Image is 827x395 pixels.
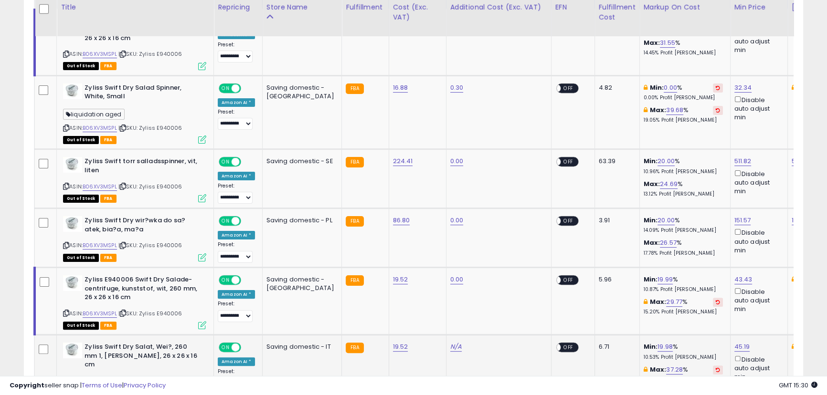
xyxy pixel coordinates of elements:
div: Amazon AI * [218,231,255,239]
a: 29.77 [666,297,682,307]
div: Store Name [266,2,338,12]
b: Zyliss E940006 Swift Dry Salade-centrifuge, kunststof, wit, 260 mm, 26 x 26 x 16 cm [85,275,201,304]
span: FBA [100,62,117,70]
a: 528.01 [792,156,811,166]
b: Zyliss Swift Dry wir?wka do sa?atek, bia?a, ma?a [85,216,201,236]
span: OFF [240,84,255,92]
div: Amazon AI * [218,172,255,180]
span: liquidation aged [63,109,125,120]
a: 86.80 [393,216,410,225]
div: Preset: [218,301,255,322]
b: Max: [644,238,660,247]
div: Disable auto adjust min [734,27,780,54]
div: Fulfillment [346,2,384,12]
span: ON [220,84,232,92]
a: 159.57 [792,216,810,225]
div: ASIN: [63,157,206,201]
p: 14.09% Profit [PERSON_NAME] [644,227,723,234]
a: 0.00 [450,275,464,284]
div: Repricing [218,2,258,12]
small: FBA [346,343,363,353]
img: 411UQbWU5dL._SL40_.jpg [63,216,82,232]
div: Cost (Exc. VAT) [393,2,442,22]
a: B06XV3MSPL [83,310,117,318]
span: ON [220,217,232,225]
div: % [644,298,723,315]
p: 10.87% Profit [PERSON_NAME] [644,286,723,293]
a: N/A [450,342,462,352]
span: ON [220,343,232,352]
a: 224.41 [393,156,413,166]
span: ON [220,276,232,284]
img: 411UQbWU5dL._SL40_.jpg [63,343,82,358]
a: B06XV3MSPL [83,124,117,132]
div: 63.39 [599,157,632,166]
div: EFN [555,2,591,12]
small: FBA [346,157,363,167]
div: Fulfillment Cost [599,2,636,22]
b: Max: [650,365,667,374]
a: 32.34 [734,83,752,93]
div: Preset: [218,109,255,130]
div: ASIN: [63,16,206,69]
p: 15.20% Profit [PERSON_NAME] [644,309,723,315]
b: Zyliss Swift Dry Salat, Wei?, 260 mm 1, [PERSON_NAME], 26 x 26 x 16 cm [85,343,201,372]
span: All listings that are currently out of stock and unavailable for purchase on Amazon [63,254,99,262]
a: Terms of Use [82,381,122,390]
p: 13.12% Profit [PERSON_NAME] [644,191,723,197]
span: OFF [240,343,255,352]
div: seller snap | | [10,381,166,390]
a: 24.69 [660,179,678,189]
a: 151.57 [734,216,751,225]
a: 20.00 [657,216,675,225]
div: % [644,239,723,256]
span: | SKU: Zyliss E940006 [118,124,182,132]
div: Amazon AI * [218,357,255,366]
div: 3.91 [599,216,632,225]
span: OFF [561,158,576,166]
span: FBA [100,254,117,262]
div: 6.71 [599,343,632,351]
div: Saving domestic - SE [266,157,335,166]
div: % [644,39,723,56]
img: 411UQbWU5dL._SL40_.jpg [63,157,82,173]
a: 19.52 [393,275,408,284]
b: Max: [650,105,667,114]
p: 17.78% Profit [PERSON_NAME] [644,250,723,257]
div: ASIN: [63,275,206,328]
a: 16.88 [393,83,408,93]
div: % [644,343,723,360]
p: 14.45% Profit [PERSON_NAME] [644,50,723,56]
p: 10.53% Profit [PERSON_NAME] [644,354,723,361]
div: % [644,83,723,101]
b: Zyliss Swift torr salladsspinner, vit, liten [85,157,201,177]
div: Preset: [218,42,255,63]
div: Additional Cost (Exc. VAT) [450,2,547,12]
div: Disable auto adjust min [734,168,780,196]
span: All listings that are currently out of stock and unavailable for purchase on Amazon [63,136,99,144]
div: Saving domestic - IT [266,343,335,351]
b: Min: [644,275,658,284]
small: FBA [346,216,363,227]
div: Amazon AI * [218,290,255,299]
a: Privacy Policy [124,381,166,390]
span: | SKU: Zyliss E940006 [118,310,182,317]
div: Disable auto adjust min [734,227,780,254]
img: 411UQbWU5dL._SL40_.jpg [63,83,82,99]
div: 5.96 [599,275,632,284]
a: B06XV3MSPL [83,241,117,249]
small: FBA [346,83,363,94]
a: 19.52 [393,342,408,352]
small: FBA [346,275,363,286]
span: OFF [561,217,576,225]
div: Disable auto adjust min [734,286,780,313]
div: 4.82 [599,83,632,92]
span: FBA [100,322,117,330]
a: 26.57 [660,238,677,248]
span: All listings that are currently out of stock and unavailable for purchase on Amazon [63,195,99,203]
b: Min: [644,156,658,166]
strong: Copyright [10,381,44,390]
div: ASIN: [63,83,206,143]
img: 411UQbWU5dL._SL40_.jpg [63,275,82,291]
div: Markup on Cost [644,2,726,12]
